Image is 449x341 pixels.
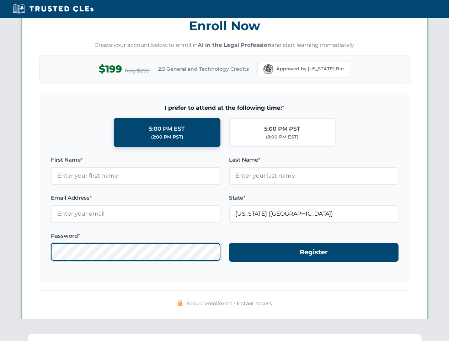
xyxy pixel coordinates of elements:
[51,205,220,223] input: Enter your email
[149,124,185,134] div: 5:00 PM EST
[11,4,96,14] img: Trusted CLEs
[177,300,183,306] img: 🔒
[51,156,220,164] label: First Name
[186,299,272,307] span: Secure enrollment • Instant access
[264,124,300,134] div: 5:00 PM PST
[276,65,344,72] span: Approved by [US_STATE] Bar
[229,243,399,262] button: Register
[229,156,399,164] label: Last Name
[125,66,150,75] span: Reg $299
[39,15,410,37] h3: Enroll Now
[51,167,220,185] input: Enter your first name
[51,194,220,202] label: Email Address
[263,64,273,74] img: Florida Bar
[151,134,183,141] div: (2:00 PM PST)
[266,134,298,141] div: (8:00 PM EST)
[39,41,410,49] p: Create your account below to enroll in and start learning immediately.
[229,167,399,185] input: Enter your last name
[229,205,399,223] input: Florida (FL)
[198,42,271,48] strong: AI in the Legal Profession
[99,61,122,77] span: $199
[229,194,399,202] label: State
[158,65,249,73] span: 2.5 General and Technology Credits
[51,103,399,113] span: I prefer to attend at the following time:
[51,232,220,240] label: Password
